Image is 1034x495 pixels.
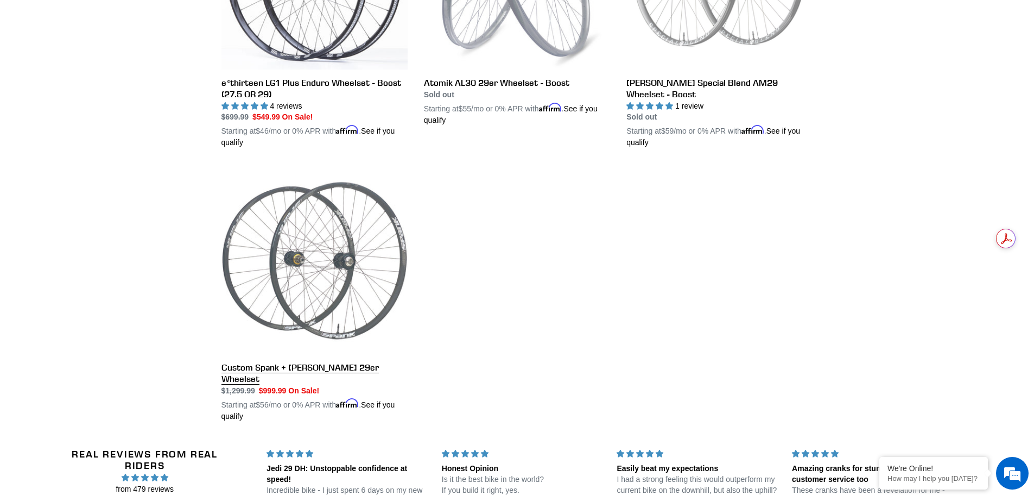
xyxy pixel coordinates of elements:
div: Amazing cranks for stumpy legs, great customer service too [792,463,954,485]
div: 5 stars [617,448,779,460]
h2: Real Reviews from Real Riders [52,448,238,472]
div: 5 stars [792,448,954,460]
p: How may I help you today? [887,474,980,483]
div: 5 stars [267,448,429,460]
span: from 479 reviews [52,484,238,495]
span: 4.96 stars [52,472,238,484]
div: Easily beat my expectations [617,463,779,474]
div: Jedi 29 DH: Unstoppable confidence at speed! [267,463,429,485]
div: 5 stars [442,448,604,460]
div: Honest Opinion [442,463,604,474]
div: We're Online! [887,464,980,473]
